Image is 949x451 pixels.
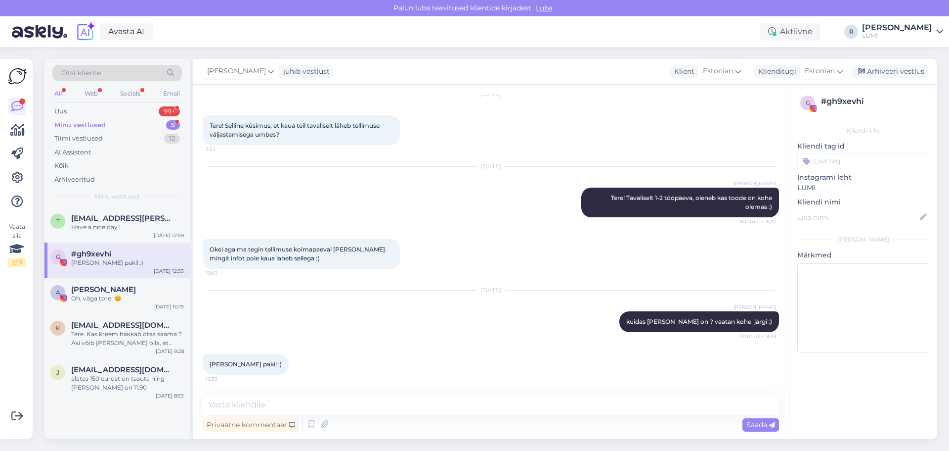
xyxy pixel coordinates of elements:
span: [PERSON_NAME] [733,180,776,187]
span: Luba [533,3,556,12]
span: Tere! Tavaliselt 1-2 tööpäeva, oleneb kas toode on kohe olemas :) [611,194,774,210]
div: [DATE] [203,162,779,171]
span: Nähtud ✓ 9:20 [739,218,776,225]
span: [PERSON_NAME] paki! :) [210,360,282,368]
span: [PERSON_NAME] [207,66,266,77]
img: explore-ai [75,21,96,42]
div: Tiimi vestlused [54,134,103,144]
div: [DATE] [203,286,779,295]
span: tomi.schock@gmail.com [71,214,174,223]
span: 10:01 [206,269,243,277]
span: k [56,324,60,332]
div: [PERSON_NAME] paki! :) [71,258,184,267]
span: Tere! Selline küsimus, et kaua teil tavaliselt läheb tellimuse väljastamisega umbes? [210,122,381,138]
p: LUMI [797,183,929,193]
div: Kõik [54,161,69,171]
div: Vaata siia [8,222,26,267]
span: A [56,289,60,296]
span: Otsi kliente [61,68,101,78]
img: Askly Logo [8,67,27,86]
div: [PERSON_NAME] [797,235,929,244]
div: [DATE] 9:28 [156,348,184,355]
span: Saada [746,420,775,429]
div: Tere. Kas kreem hakkab otsa saama ? Asi võib [PERSON_NAME] olla, et kreem on liiga soojas olnud, ... [71,330,184,348]
span: 2:53 [206,146,243,153]
div: All [52,87,64,100]
div: Klient [670,66,694,77]
span: g [806,99,810,106]
span: Minu vestlused [95,192,139,201]
div: Uus [54,106,67,116]
span: [PERSON_NAME] [733,303,776,311]
div: LUMI [862,32,932,40]
a: Avasta AI [100,23,153,40]
p: Instagrami leht [797,172,929,183]
div: juhib vestlust [279,66,330,77]
div: Have a nice day ! [71,223,184,232]
div: AI Assistent [54,148,91,157]
input: Lisa tag [797,153,929,168]
div: 2 / 3 [8,258,26,267]
span: Annika Strandmann [71,285,136,294]
div: Minu vestlused [54,120,106,130]
div: R [844,25,858,39]
p: Märkmed [797,250,929,260]
input: Lisa nimi [798,212,918,223]
div: Arhiveeritud [54,175,95,185]
p: Kliendi tag'id [797,141,929,151]
span: 12:33 [206,375,243,383]
span: Estonian [703,66,733,77]
span: kuidas [PERSON_NAME] on ? vaatan kohe järgi :) [626,318,772,325]
div: alates 150 eurost on tasuta ning [PERSON_NAME] on 11.90 [71,374,184,392]
span: Okei aga ma tegin tellimuse kolmapaeval [PERSON_NAME] mingit infot pole kaua laheb sellega :( [210,246,387,262]
div: # gh9xevhi [821,96,926,107]
div: Email [161,87,182,100]
div: Oh, väga tore! 😊 [71,294,184,303]
div: Web [83,87,100,100]
span: g [56,253,60,260]
div: [DATE] 10:15 [154,303,184,310]
div: [DATE] 12:33 [154,267,184,275]
span: Estonian [805,66,835,77]
div: [PERSON_NAME] [862,24,932,32]
div: 12 [164,134,180,144]
div: Klienditugi [754,66,796,77]
div: Aktiivne [760,23,820,41]
div: Kliendi info [797,126,929,135]
span: j [56,369,59,376]
p: Kliendi nimi [797,197,929,207]
span: Nähtud ✓ 9:29 [739,333,776,340]
span: t [56,217,60,225]
span: juntihanna@gmail.com [71,365,174,374]
div: 99+ [159,106,180,116]
div: Socials [118,87,142,100]
div: 5 [166,120,180,130]
span: kertu93soosaar@gmail.com [71,321,174,330]
div: [DATE] 8:53 [156,392,184,400]
div: Privaatne kommentaar [203,418,299,432]
div: Arhiveeri vestlus [852,65,928,78]
span: #gh9xevhi [71,250,111,258]
a: [PERSON_NAME]LUMI [862,24,943,40]
div: [DATE] 12:59 [154,232,184,239]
